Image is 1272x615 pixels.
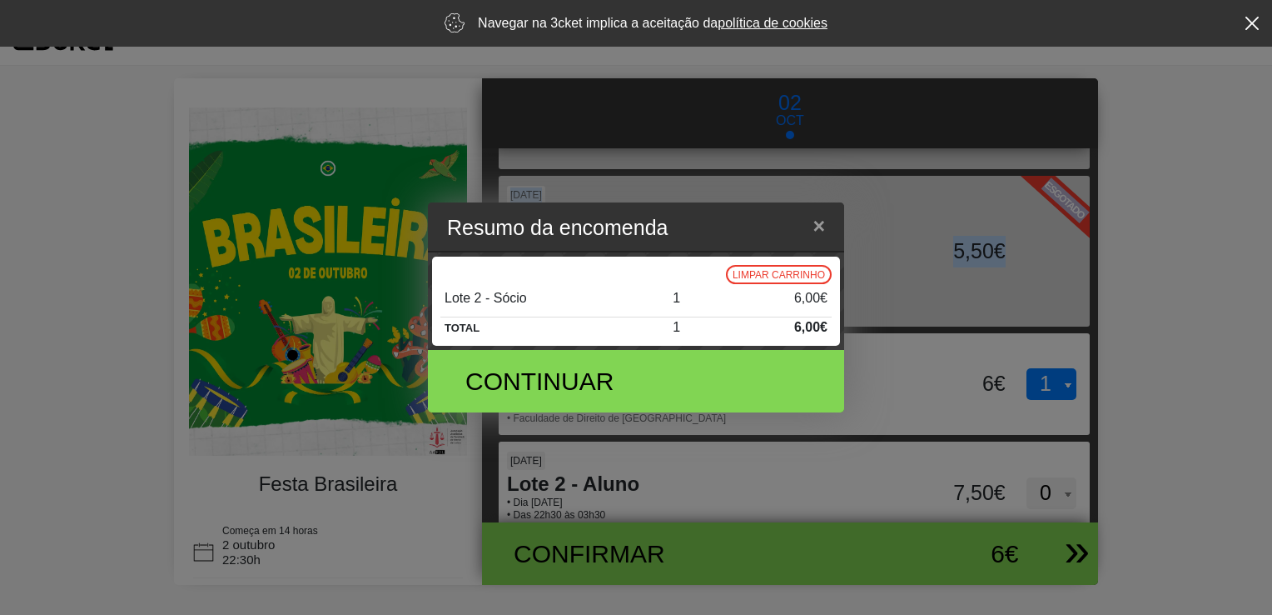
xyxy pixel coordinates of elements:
div: Lote 2 - Sócio [440,288,668,308]
div: 1 [668,317,733,338]
a: política de cookies [718,16,827,30]
div: TOTAL [440,317,668,338]
div: 6,00€ [733,288,832,308]
div: Continuar [453,362,697,400]
button: Close [799,199,838,253]
button: Limpar carrinho [726,265,832,284]
button: Continuar [428,350,844,412]
p: Navegar na 3cket implica a aceitação da [478,13,827,33]
h5: Resumo da encomenda [447,212,668,244]
span: × [812,212,825,240]
div: 1 [668,288,733,308]
div: 6,00€ [733,317,832,338]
